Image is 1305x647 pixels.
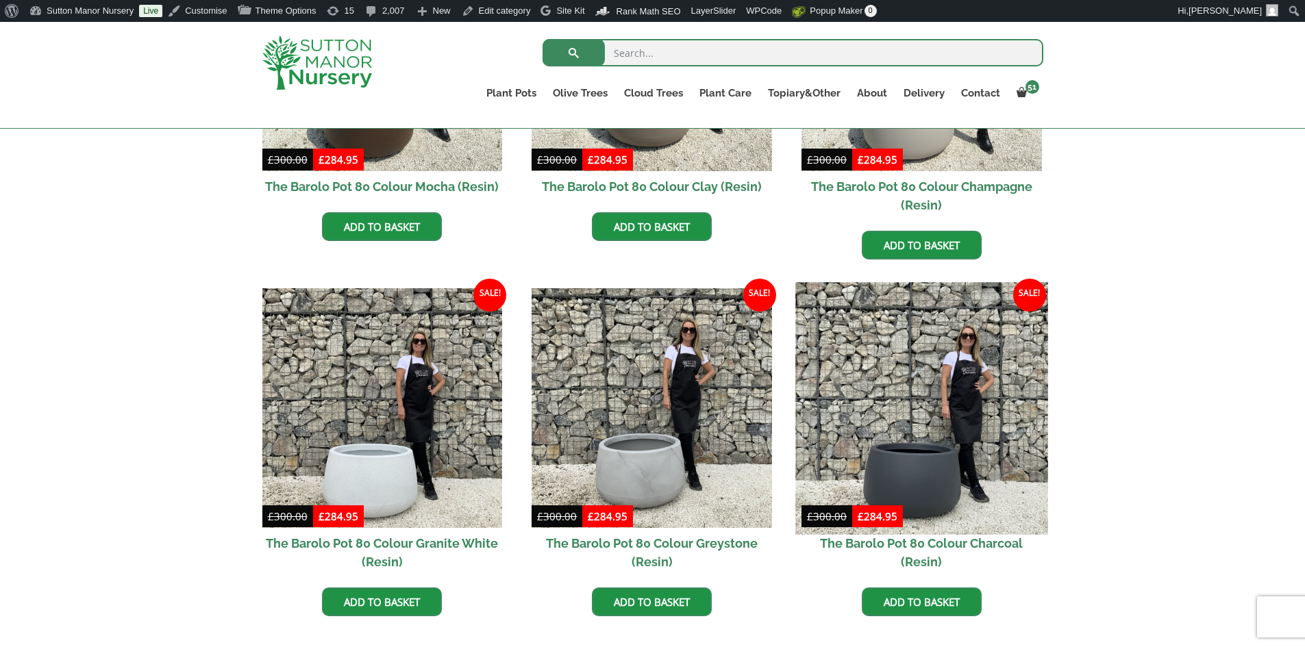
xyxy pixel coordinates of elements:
img: The Barolo Pot 80 Colour Granite White (Resin) [262,288,503,529]
a: Add to basket: “The Barolo Pot 80 Colour Clay (Resin)” [592,212,712,241]
img: The Barolo Pot 80 Colour Charcoal (Resin) [795,282,1047,534]
a: Sale! The Barolo Pot 80 Colour Charcoal (Resin) [801,288,1042,578]
a: Sale! The Barolo Pot 80 Colour Greystone (Resin) [532,288,772,578]
bdi: 284.95 [588,153,627,166]
bdi: 284.95 [858,153,897,166]
span: Sale! [473,279,506,312]
a: Sale! The Barolo Pot 80 Colour Granite White (Resin) [262,288,503,578]
a: Topiary&Other [760,84,849,103]
span: £ [537,509,543,523]
bdi: 300.00 [268,153,308,166]
span: £ [268,153,274,166]
a: About [849,84,895,103]
input: Search... [543,39,1043,66]
span: £ [319,153,325,166]
bdi: 300.00 [807,509,847,523]
a: Olive Trees [545,84,616,103]
a: Add to basket: “The Barolo Pot 80 Colour Charcoal (Resin)” [862,587,982,616]
span: £ [319,509,325,523]
a: Add to basket: “The Barolo Pot 80 Colour Greystone (Resin)” [592,587,712,616]
bdi: 284.95 [319,509,358,523]
a: Add to basket: “The Barolo Pot 80 Colour Granite White (Resin)” [322,587,442,616]
a: Add to basket: “The Barolo Pot 80 Colour Champagne (Resin)” [862,231,982,259]
bdi: 284.95 [858,509,897,523]
h2: The Barolo Pot 80 Colour Mocha (Resin) [262,171,503,202]
a: 51 [1008,84,1043,103]
span: 51 [1026,80,1039,94]
span: £ [807,509,813,523]
span: [PERSON_NAME] [1189,5,1262,16]
a: Contact [953,84,1008,103]
a: Add to basket: “The Barolo Pot 80 Colour Mocha (Resin)” [322,212,442,241]
bdi: 300.00 [807,153,847,166]
bdi: 300.00 [537,153,577,166]
h2: The Barolo Pot 80 Colour Champagne (Resin) [801,171,1042,220]
bdi: 284.95 [319,153,358,166]
span: £ [807,153,813,166]
img: The Barolo Pot 80 Colour Greystone (Resin) [532,288,772,529]
span: £ [858,509,864,523]
span: Sale! [1013,279,1046,312]
a: Cloud Trees [616,84,691,103]
h2: The Barolo Pot 80 Colour Charcoal (Resin) [801,528,1042,577]
a: Plant Pots [478,84,545,103]
span: £ [537,153,543,166]
a: Delivery [895,84,953,103]
span: £ [268,509,274,523]
a: Plant Care [691,84,760,103]
span: £ [588,509,594,523]
span: 0 [865,5,877,17]
span: £ [858,153,864,166]
bdi: 300.00 [268,509,308,523]
span: Site Kit [556,5,584,16]
img: logo [262,36,372,90]
span: Sale! [743,279,776,312]
span: £ [588,153,594,166]
h2: The Barolo Pot 80 Colour Greystone (Resin) [532,528,772,577]
bdi: 300.00 [537,509,577,523]
bdi: 284.95 [588,509,627,523]
h2: The Barolo Pot 80 Colour Granite White (Resin) [262,528,503,577]
h2: The Barolo Pot 80 Colour Clay (Resin) [532,171,772,202]
a: Live [139,5,162,17]
span: Rank Math SEO [617,6,681,16]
